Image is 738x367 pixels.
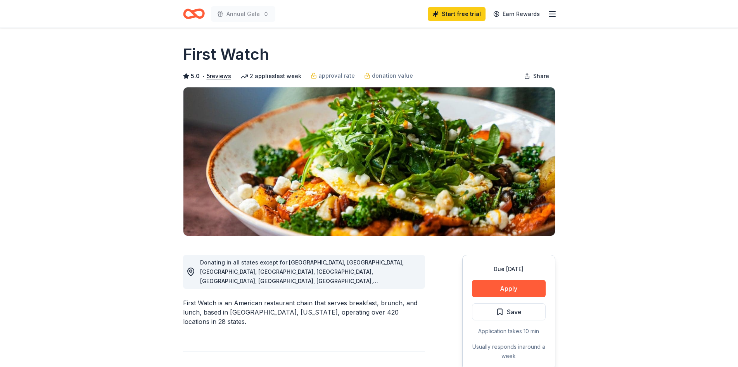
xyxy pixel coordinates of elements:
span: approval rate [318,71,355,80]
div: Due [DATE] [472,264,546,274]
a: Start free trial [428,7,486,21]
div: First Watch is an American restaurant chain that serves breakfast, brunch, and lunch, based in [G... [183,298,425,326]
img: Image for First Watch [183,87,555,236]
a: Earn Rewards [489,7,544,21]
h1: First Watch [183,43,269,65]
a: donation value [364,71,413,80]
div: 2 applies last week [240,71,301,81]
span: Share [533,71,549,81]
a: Home [183,5,205,23]
span: 5.0 [191,71,200,81]
button: Apply [472,280,546,297]
div: Application takes 10 min [472,327,546,336]
span: Donating in all states except for [GEOGRAPHIC_DATA], [GEOGRAPHIC_DATA], [GEOGRAPHIC_DATA], [GEOGR... [200,259,404,331]
button: Save [472,303,546,320]
a: approval rate [311,71,355,80]
button: 5reviews [207,71,231,81]
button: Annual Gala [211,6,275,22]
span: donation value [372,71,413,80]
span: Annual Gala [226,9,260,19]
div: Usually responds in around a week [472,342,546,361]
span: • [202,73,204,79]
button: Share [518,68,555,84]
span: Save [507,307,522,317]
